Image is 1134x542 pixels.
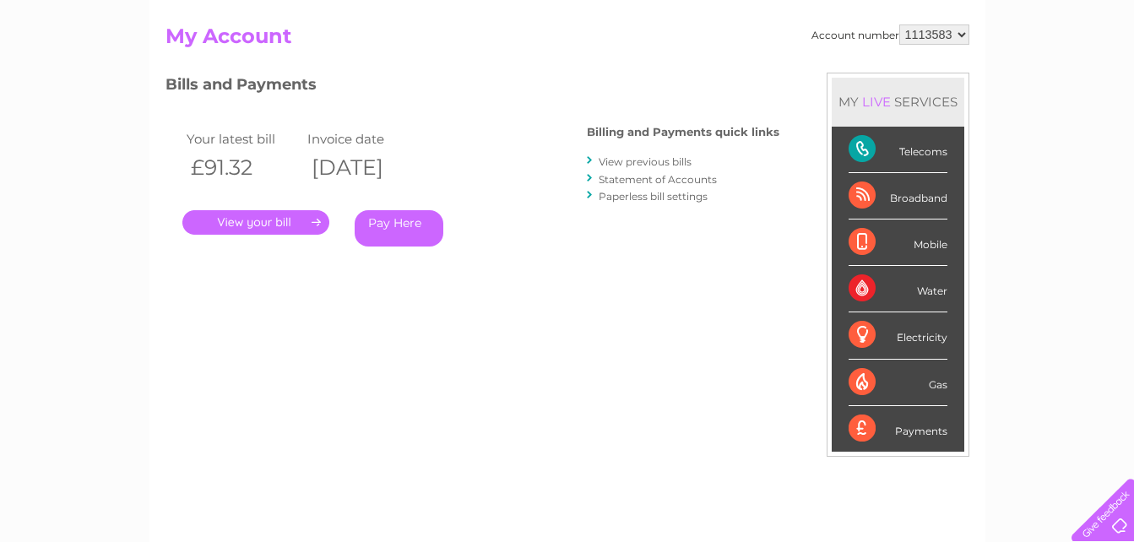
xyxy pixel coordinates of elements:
[849,406,947,452] div: Payments
[165,73,779,102] h3: Bills and Payments
[926,72,977,84] a: Telecoms
[849,266,947,312] div: Water
[837,72,869,84] a: Water
[599,190,708,203] a: Paperless bill settings
[182,150,304,185] th: £91.32
[303,127,425,150] td: Invoice date
[879,72,916,84] a: Energy
[1078,72,1118,84] a: Log out
[849,312,947,359] div: Electricity
[849,127,947,173] div: Telecoms
[811,24,969,45] div: Account number
[599,173,717,186] a: Statement of Accounts
[40,44,126,95] img: logo.png
[303,150,425,185] th: [DATE]
[182,127,304,150] td: Your latest bill
[816,8,932,30] a: 0333 014 3131
[355,210,443,247] a: Pay Here
[599,155,692,168] a: View previous bills
[987,72,1012,84] a: Blog
[165,24,969,57] h2: My Account
[1022,72,1063,84] a: Contact
[849,173,947,220] div: Broadband
[169,9,967,82] div: Clear Business is a trading name of Verastar Limited (registered in [GEOGRAPHIC_DATA] No. 3667643...
[587,126,779,138] h4: Billing and Payments quick links
[832,78,964,126] div: MY SERVICES
[182,210,329,235] a: .
[859,94,894,110] div: LIVE
[849,360,947,406] div: Gas
[849,220,947,266] div: Mobile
